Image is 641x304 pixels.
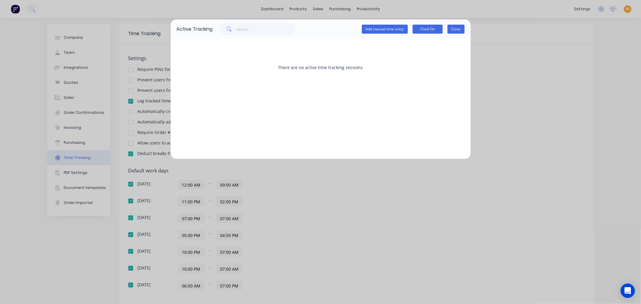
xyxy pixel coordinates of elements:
button: Clock On [413,25,443,34]
button: Add manual time entry [362,25,408,34]
div: Active Tracking [177,26,213,33]
div: There are no active time tracking sessions [177,45,465,90]
input: Search... [237,23,295,35]
div: Open Intercom Messenger [621,284,635,298]
button: Close [447,25,465,34]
